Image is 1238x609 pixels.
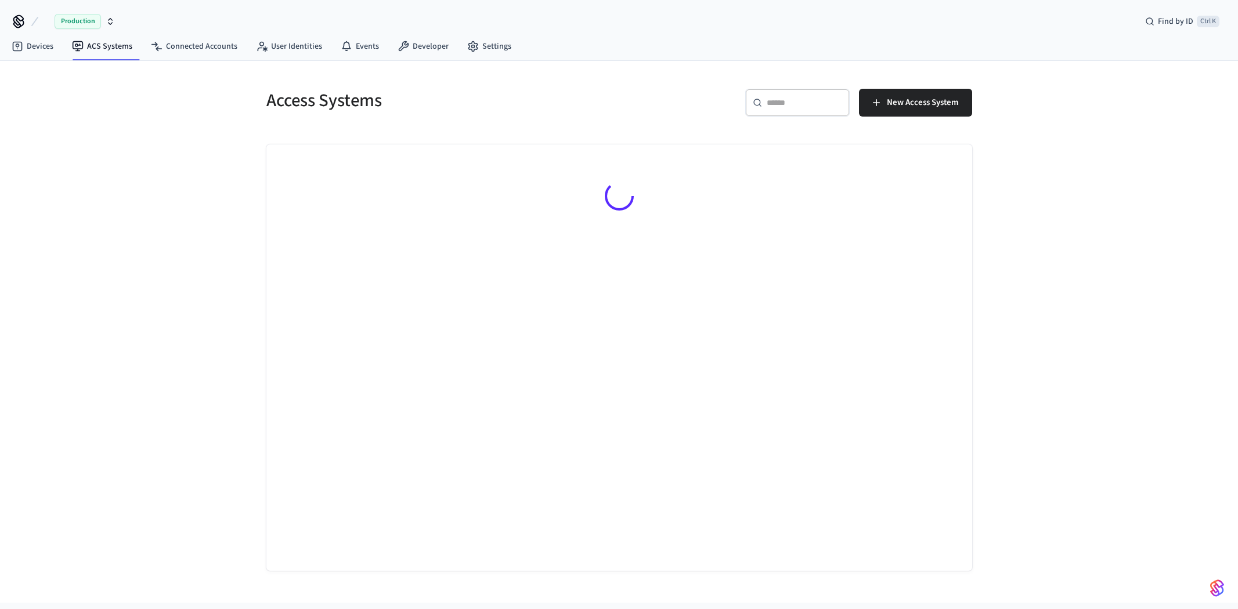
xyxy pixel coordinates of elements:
h5: Access Systems [266,89,612,113]
a: User Identities [247,36,331,57]
a: Connected Accounts [142,36,247,57]
span: Ctrl K [1197,16,1219,27]
span: New Access System [887,95,958,110]
button: New Access System [859,89,972,117]
span: Find by ID [1158,16,1193,27]
a: Developer [388,36,458,57]
a: Devices [2,36,63,57]
div: Find by IDCtrl K [1136,11,1229,32]
a: Events [331,36,388,57]
a: ACS Systems [63,36,142,57]
a: Settings [458,36,521,57]
span: Production [55,14,101,29]
img: SeamLogoGradient.69752ec5.svg [1210,579,1224,597]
